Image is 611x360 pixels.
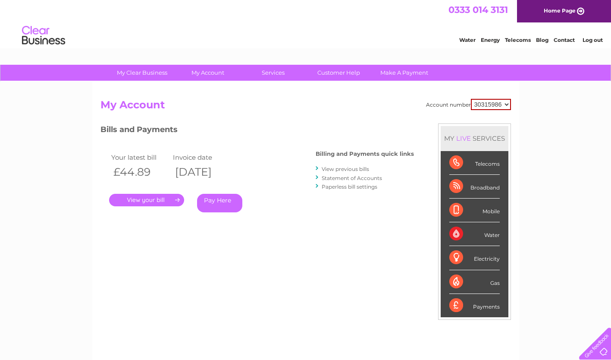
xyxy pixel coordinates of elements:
div: Mobile [449,199,500,222]
a: Contact [554,37,575,43]
a: . [109,194,184,206]
img: logo.png [22,22,66,49]
div: Telecoms [449,151,500,175]
h2: My Account [100,99,511,115]
a: Energy [481,37,500,43]
a: Make A Payment [369,65,440,81]
div: MY SERVICES [441,126,508,151]
div: Gas [449,270,500,294]
th: [DATE] [171,163,233,181]
div: Water [449,222,500,246]
a: Pay Here [197,194,242,212]
div: Account number [426,99,511,110]
a: Blog [536,37,548,43]
a: Log out [583,37,603,43]
div: Electricity [449,246,500,270]
a: Services [238,65,309,81]
a: My Clear Business [107,65,178,81]
div: LIVE [454,134,473,142]
a: Statement of Accounts [322,175,382,181]
th: £44.89 [109,163,171,181]
a: My Account [172,65,243,81]
a: View previous bills [322,166,369,172]
a: Water [459,37,476,43]
div: Payments [449,294,500,317]
a: Customer Help [303,65,374,81]
td: Invoice date [171,152,233,163]
h3: Bills and Payments [100,123,414,139]
a: 0333 014 3131 [448,4,508,15]
a: Paperless bill settings [322,183,377,190]
div: Broadband [449,175,500,199]
td: Your latest bill [109,152,171,163]
h4: Billing and Payments quick links [316,151,414,157]
div: Clear Business is a trading name of Verastar Limited (registered in [GEOGRAPHIC_DATA] No. 3667643... [102,5,510,42]
a: Telecoms [505,37,531,43]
